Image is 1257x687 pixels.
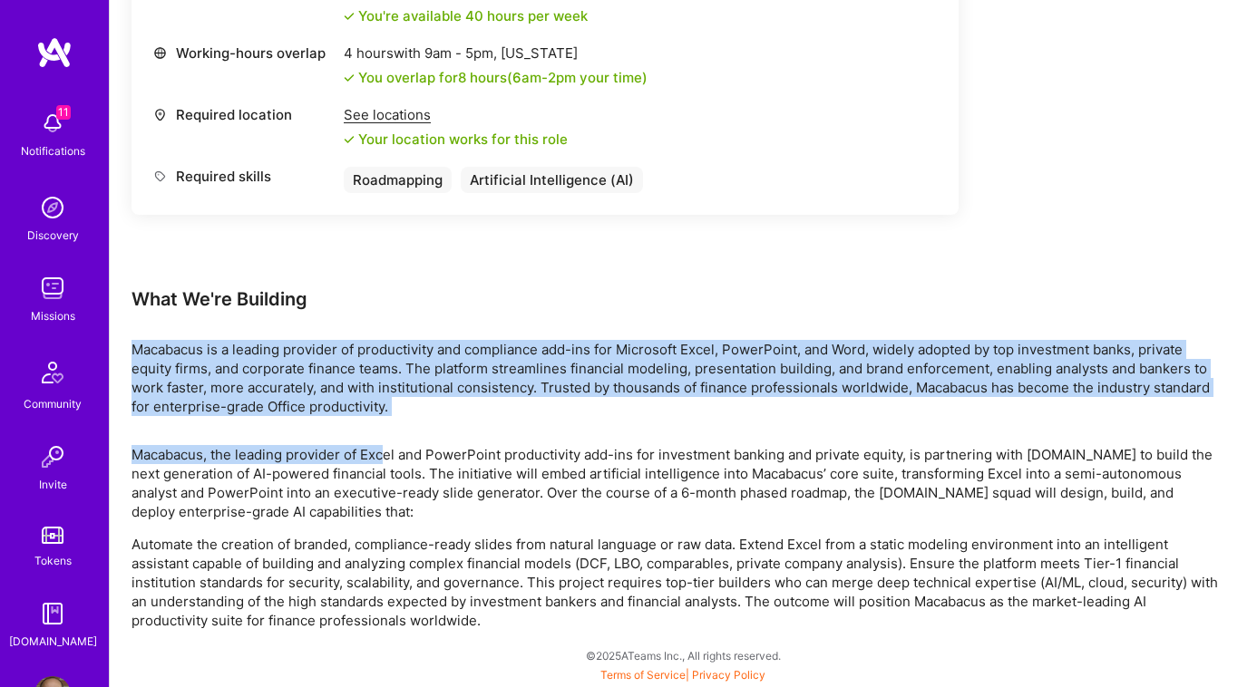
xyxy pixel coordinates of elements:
[132,287,1220,311] div: What We're Building
[34,439,71,475] img: Invite
[21,141,85,160] div: Notifications
[31,351,74,394] img: Community
[153,105,335,124] div: Required location
[132,535,1220,630] p: Automate the creation of branded, compliance-ready slides from natural language or raw data. Exte...
[692,668,765,682] a: Privacy Policy
[153,108,167,121] i: icon Location
[344,44,648,63] div: 4 hours with [US_STATE]
[24,394,82,413] div: Community
[358,68,648,87] div: You overlap for 8 hours ( your time)
[344,6,588,25] div: You're available 40 hours per week
[132,340,1220,416] p: Macabacus is a leading provider of productivity and compliance add-ins for Microsoft Excel, Power...
[461,167,643,193] div: Artificial Intelligence (AI)
[600,668,686,682] a: Terms of Service
[153,46,167,60] i: icon World
[42,527,63,544] img: tokens
[132,445,1220,521] p: Macabacus, the leading provider of Excel and PowerPoint productivity add-ins for investment banki...
[31,306,75,325] div: Missions
[600,668,765,682] span: |
[153,44,335,63] div: Working-hours overlap
[344,130,568,149] div: Your location works for this role
[421,44,501,62] span: 9am - 5pm ,
[512,69,576,86] span: 6am - 2pm
[56,105,71,120] span: 11
[153,169,167,183] i: icon Tag
[34,551,72,570] div: Tokens
[34,105,71,141] img: bell
[109,633,1257,678] div: © 2025 ATeams Inc., All rights reserved.
[27,226,79,245] div: Discovery
[9,632,97,651] div: [DOMAIN_NAME]
[344,134,355,145] i: icon Check
[344,11,355,22] i: icon Check
[39,475,67,494] div: Invite
[34,270,71,306] img: teamwork
[153,167,335,186] div: Required skills
[344,167,452,193] div: Roadmapping
[36,36,73,69] img: logo
[34,189,71,226] img: discovery
[344,105,568,124] div: See locations
[34,595,71,632] img: guide book
[344,73,355,83] i: icon Check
